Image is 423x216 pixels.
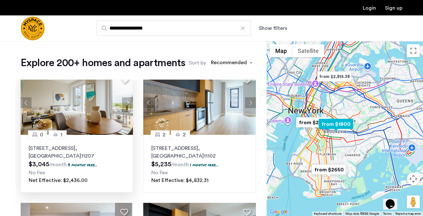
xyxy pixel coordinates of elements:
span: No Fee [151,170,168,175]
button: Next apartment [245,97,256,108]
a: Open this area in Google Maps (opens a new window) [268,208,289,216]
button: Previous apartment [143,97,154,108]
h1: Explore 200+ homes and apartments [21,56,185,69]
a: Cazamio Logo [21,16,45,40]
ng-select: sort-apartment [208,57,256,69]
a: 22[STREET_ADDRESS], [GEOGRAPHIC_DATA]111021 months free...No FeeNet Effective: $4,832.31 [143,135,256,193]
p: [STREET_ADDRESS] 11102 [151,144,248,160]
p: 1 months free... [190,162,219,168]
span: 2 [183,131,186,139]
a: Registration [385,5,402,11]
label: Sort by [189,59,206,67]
p: 3 months free... [68,162,98,168]
span: 2 [163,131,165,139]
span: $3,045 [29,161,49,168]
a: Terms (opens in new tab) [383,212,391,216]
p: [STREET_ADDRESS] 11207 [29,144,125,160]
div: from $2650 [309,162,349,177]
span: No Fee [29,170,45,175]
img: 1997_638519968035243270.png [143,71,256,135]
span: 0 [40,131,43,139]
span: Net Effective: $2,436.00 [29,178,88,183]
a: 01[STREET_ADDRESS], [GEOGRAPHIC_DATA]112073 months free...No FeeNet Effective: $2,436.00 [21,135,133,193]
button: Show satellite imagery [292,44,324,57]
button: Show street map [270,44,292,57]
div: from $2950 [294,115,333,130]
img: logo [21,16,45,40]
button: Drag Pegman onto the map to open Street View [407,195,420,208]
a: Login [363,5,376,11]
img: 1997_638519001096654587.png [21,71,133,135]
input: Apartment Search [97,21,251,36]
button: Keyboard shortcuts [314,212,342,216]
button: Previous apartment [21,97,32,108]
span: Net Effective: $4,832.31 [151,178,209,183]
span: Map data ©2025 Google [345,212,379,215]
button: Toggle fullscreen view [407,44,420,57]
span: 1 [61,131,62,139]
sub: /month [171,162,189,167]
div: from $2,815.38 [315,69,354,84]
iframe: chat widget [383,190,404,210]
div: from $1800 [316,117,356,131]
button: Map camera controls [407,172,420,185]
div: Recommended [210,59,247,68]
img: Google [268,208,289,216]
button: Show or hide filters [259,24,287,32]
span: $5,235 [151,161,171,168]
button: Next apartment [122,97,133,108]
a: Report a map error [395,212,421,216]
sub: /month [49,162,67,167]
